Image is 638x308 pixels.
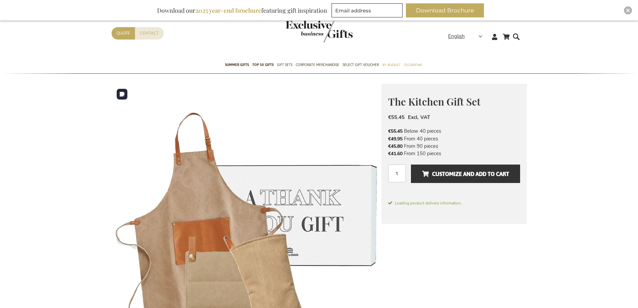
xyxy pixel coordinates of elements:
span: Occasions [404,61,422,68]
span: €45.80 [388,143,403,149]
div: English [448,33,487,40]
span: Excl. VAT [408,114,430,121]
b: 2025 year-end brochure [195,6,261,14]
a: Contact [135,27,164,40]
span: Corporate Merchandise [296,61,339,68]
span: €55.45 [388,128,403,134]
span: Customize and add to cart [422,169,509,179]
li: From 90 pieces [388,142,520,150]
span: Loading product delivery information. [388,200,520,206]
li: From 40 pieces [388,135,520,142]
a: store logo [286,20,319,43]
span: English [448,33,465,40]
a: Quote [112,27,135,40]
span: €55.45 [388,114,405,121]
span: €41.60 [388,150,403,157]
span: Summer Gifts [225,61,249,68]
div: Close [624,6,632,14]
span: Select Gift Voucher [343,61,379,68]
img: Exclusive Business gifts logo [286,20,353,43]
li: From 150 pieces [388,150,520,157]
form: marketing offers and promotions [332,3,405,19]
button: Customize and add to cart [411,165,520,183]
span: Gift Sets [277,61,292,68]
span: €49.95 [388,136,403,142]
span: By Budget [382,61,400,68]
img: Close [626,8,630,12]
span: TOP 50 Gifts [252,61,274,68]
button: Download Brochure [406,3,484,17]
li: Below 40 pieces [388,127,520,135]
input: Qty [388,165,406,182]
div: Download our featuring gift inspiration [154,3,330,17]
input: Email address [332,3,403,17]
span: The Kitchen Gift Set [388,95,481,108]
